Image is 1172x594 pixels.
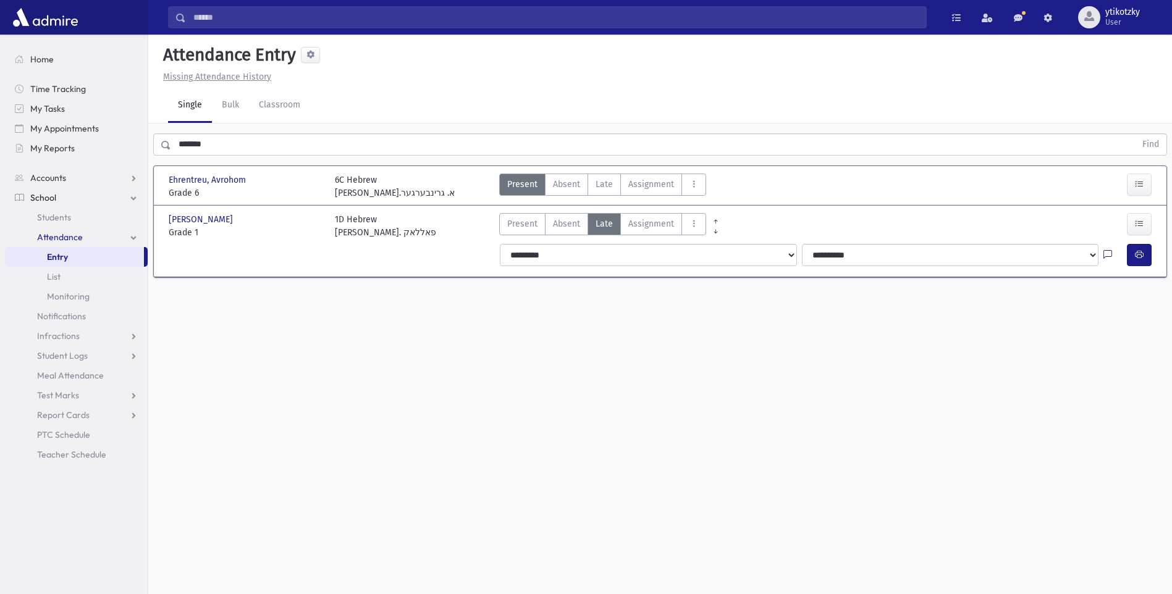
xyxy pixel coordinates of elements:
[37,311,86,322] span: Notifications
[30,54,54,65] span: Home
[30,143,75,154] span: My Reports
[5,306,148,326] a: Notifications
[499,174,706,199] div: AttTypes
[5,247,144,267] a: Entry
[30,83,86,94] span: Time Tracking
[37,232,83,243] span: Attendance
[5,227,148,247] a: Attendance
[628,217,674,230] span: Assignment
[37,330,80,341] span: Infractions
[5,326,148,346] a: Infractions
[1135,134,1166,155] button: Find
[5,79,148,99] a: Time Tracking
[168,88,212,123] a: Single
[5,445,148,464] a: Teacher Schedule
[507,178,538,191] span: Present
[5,385,148,405] a: Test Marks
[212,88,249,123] a: Bulk
[169,174,248,186] span: Ehrentreu, Avrohom
[5,207,148,227] a: Students
[158,72,271,82] a: Missing Attendance History
[507,217,538,230] span: Present
[1105,7,1140,17] span: ytikotzky
[169,213,235,226] span: [PERSON_NAME]
[5,287,148,306] a: Monitoring
[30,192,56,203] span: School
[596,178,613,191] span: Late
[499,213,706,239] div: AttTypes
[158,44,296,65] h5: Attendance Entry
[335,213,436,239] div: 1D Hebrew [PERSON_NAME]. פאללאק
[596,217,613,230] span: Late
[37,449,106,460] span: Teacher Schedule
[10,5,81,30] img: AdmirePro
[5,425,148,445] a: PTC Schedule
[47,251,68,262] span: Entry
[37,409,90,420] span: Report Cards
[47,271,61,282] span: List
[5,346,148,366] a: Student Logs
[5,366,148,385] a: Meal Attendance
[169,226,323,239] span: Grade 1
[628,178,674,191] span: Assignment
[553,178,580,191] span: Absent
[37,212,71,223] span: Students
[37,429,90,440] span: PTC Schedule
[30,172,66,183] span: Accounts
[5,49,148,69] a: Home
[1105,17,1140,27] span: User
[163,72,271,82] u: Missing Attendance History
[37,350,88,361] span: Student Logs
[249,88,310,123] a: Classroom
[186,6,926,28] input: Search
[47,291,90,302] span: Monitoring
[5,119,148,138] a: My Appointments
[30,123,99,134] span: My Appointments
[169,186,323,199] span: Grade 6
[5,188,148,207] a: School
[5,99,148,119] a: My Tasks
[5,168,148,188] a: Accounts
[335,174,455,199] div: 6C Hebrew [PERSON_NAME].א. גרינבערגער
[5,405,148,425] a: Report Cards
[37,370,104,381] span: Meal Attendance
[5,138,148,158] a: My Reports
[5,267,148,287] a: List
[553,217,580,230] span: Absent
[30,103,65,114] span: My Tasks
[37,390,79,401] span: Test Marks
